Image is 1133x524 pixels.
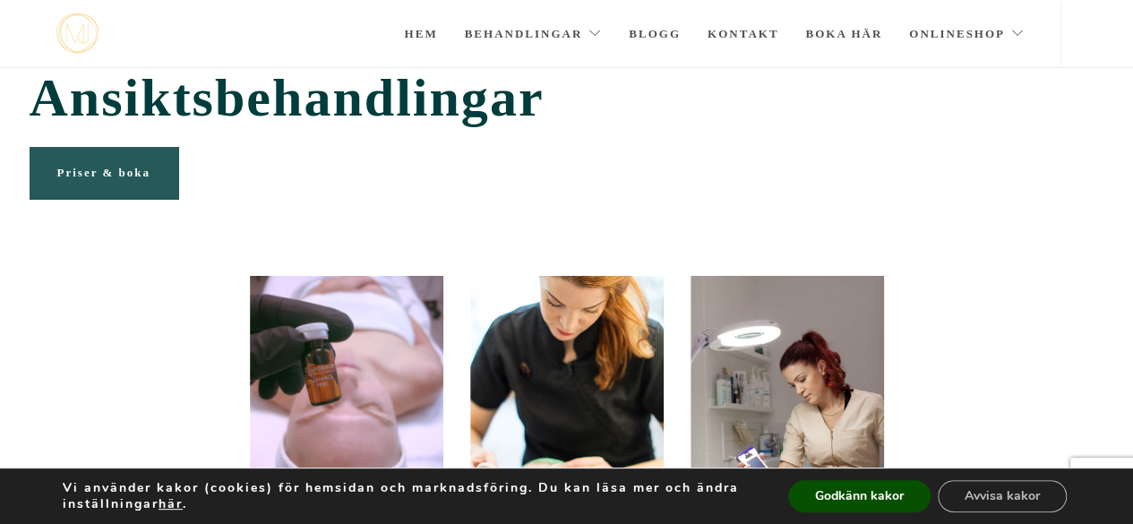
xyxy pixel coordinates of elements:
a: Priser & boka [30,147,178,199]
a: Kontakt [708,3,779,65]
img: mjstudio [56,13,99,54]
button: Avvisa kakor [938,480,1067,512]
img: 20200316_113429315_iOS [250,276,443,490]
a: Blogg [629,3,681,65]
a: mjstudio mjstudio mjstudio [56,13,99,54]
p: Vi använder kakor (cookies) för hemsidan och marknadsföring. Du kan läsa mer och ändra inställnin... [63,480,751,512]
a: Boka här [805,3,882,65]
a: Onlineshop [909,3,1025,65]
span: Ansiktsbehandlingar [30,67,1104,129]
button: här [159,496,183,512]
a: Behandlingar [465,3,603,65]
a: Hem [404,3,437,65]
button: Godkänn kakor [788,480,931,512]
span: Priser & boka [57,166,150,179]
